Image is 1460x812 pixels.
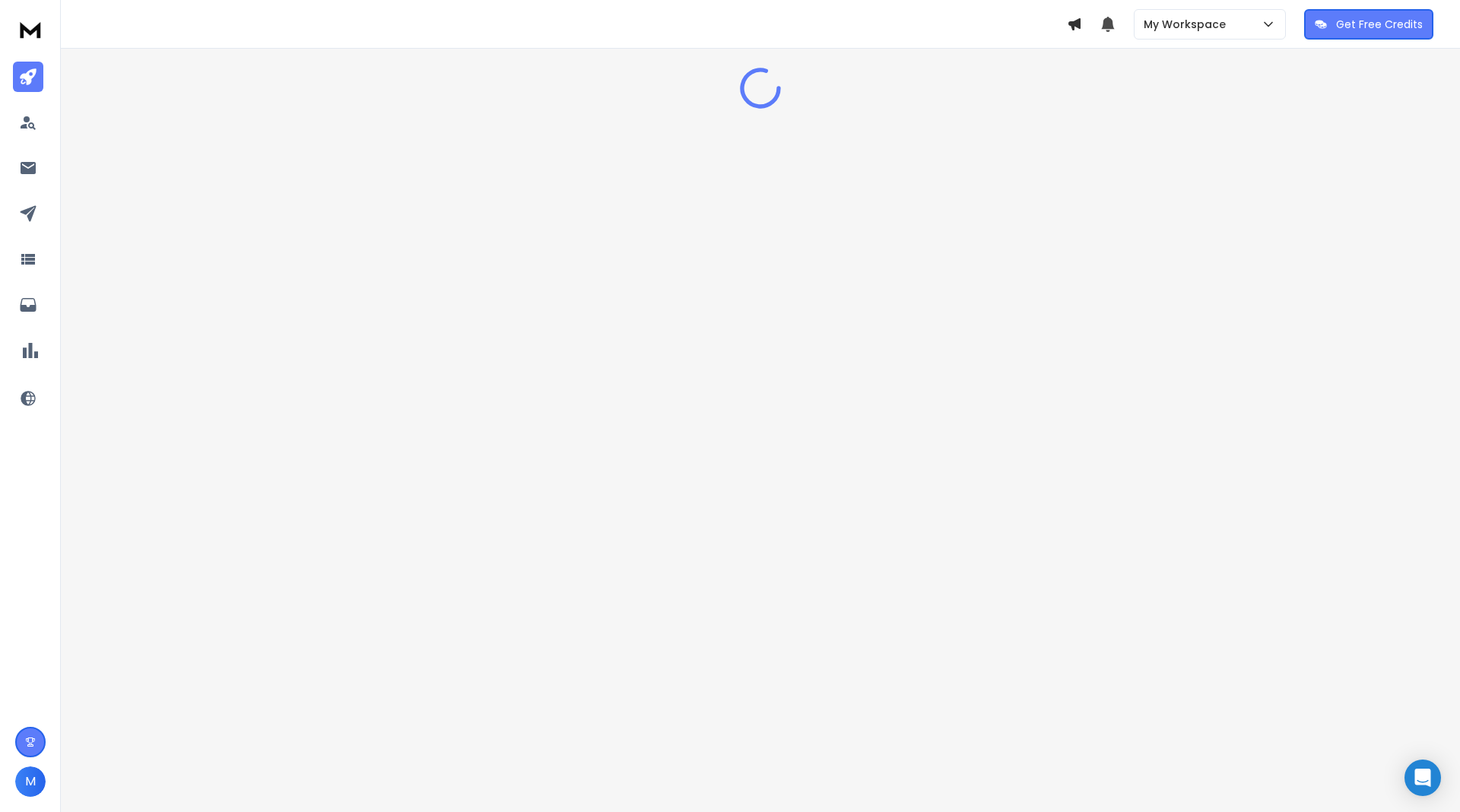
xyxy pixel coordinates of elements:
[1336,17,1423,32] p: Get Free Credits
[1144,17,1232,32] p: My Workspace
[1304,9,1433,40] button: Get Free Credits
[15,766,46,797] button: M
[15,15,46,43] img: logo
[1404,760,1441,796] div: Open Intercom Messenger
